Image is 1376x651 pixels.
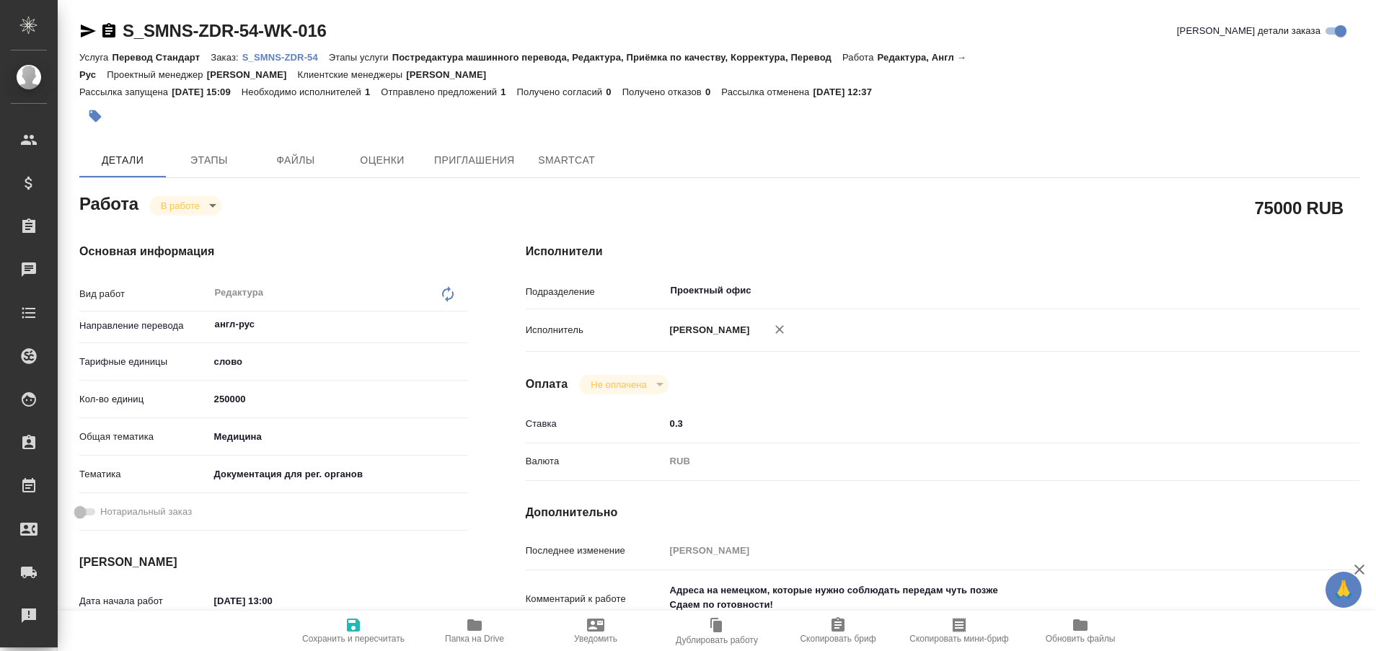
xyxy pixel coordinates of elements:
[298,69,407,80] p: Клиентские менеджеры
[526,323,665,337] p: Исполнитель
[460,323,463,326] button: Open
[526,243,1360,260] h4: Исполнители
[500,87,516,97] p: 1
[777,611,899,651] button: Скопировать бриф
[79,594,209,608] p: Дата начала работ
[79,52,112,63] p: Услуга
[526,592,665,606] p: Комментарий к работе
[574,634,617,644] span: Уведомить
[79,243,468,260] h4: Основная информация
[209,425,468,449] div: Медицина
[526,454,665,469] p: Валюта
[656,611,777,651] button: Дублировать работу
[1283,289,1286,292] button: Open
[172,87,242,97] p: [DATE] 15:09
[149,196,221,216] div: В работе
[242,50,329,63] a: S_SMNS-ZDR-54
[156,200,204,212] button: В работе
[123,21,327,40] a: S_SMNS-ZDR-54-WK-016
[365,87,381,97] p: 1
[107,69,206,80] p: Проектный менеджер
[665,578,1291,617] textarea: Адреса на немецком, которые нужно соблюдать передам чуть позже Сдаем по готовности!
[1177,24,1320,38] span: [PERSON_NAME] детали заказа
[532,151,601,169] span: SmartCat
[665,413,1291,434] input: ✎ Введи что-нибудь
[209,350,468,374] div: слово
[445,634,504,644] span: Папка на Drive
[1020,611,1141,651] button: Обновить файлы
[665,540,1291,561] input: Пустое поле
[211,52,242,63] p: Заказ:
[1046,634,1116,644] span: Обновить файлы
[79,190,138,216] h2: Работа
[676,635,758,645] span: Дублировать работу
[526,376,568,393] h4: Оплата
[586,378,650,391] button: Не оплачена
[242,87,365,97] p: Необходимо исполнителей
[261,151,330,169] span: Файлы
[526,544,665,558] p: Последнее изменение
[302,634,405,644] span: Сохранить и пересчитать
[705,87,721,97] p: 0
[112,52,211,63] p: Перевод Стандарт
[909,634,1008,644] span: Скопировать мини-бриф
[209,389,468,409] input: ✎ Введи что-нибудь
[414,611,535,651] button: Папка на Drive
[79,554,468,571] h4: [PERSON_NAME]
[79,100,111,132] button: Добавить тэг
[526,285,665,299] p: Подразделение
[406,69,497,80] p: [PERSON_NAME]
[100,505,192,519] span: Нотариальный заказ
[381,87,500,97] p: Отправлено предложений
[764,314,795,345] button: Удалить исполнителя
[517,87,607,97] p: Получено согласий
[800,634,876,644] span: Скопировать бриф
[207,69,298,80] p: [PERSON_NAME]
[79,22,97,40] button: Скопировать ссылку для ЯМессенджера
[526,504,1360,521] h4: Дополнительно
[348,151,417,169] span: Оценки
[721,87,813,97] p: Рассылка отменена
[79,87,172,97] p: Рассылка запущена
[79,392,209,407] p: Кол-во единиц
[1326,572,1362,608] button: 🙏
[392,52,842,63] p: Постредактура машинного перевода, Редактура, Приёмка по качеству, Корректура, Перевод
[100,22,118,40] button: Скопировать ссылку
[813,87,883,97] p: [DATE] 12:37
[293,611,414,651] button: Сохранить и пересчитать
[899,611,1020,651] button: Скопировать мини-бриф
[1331,575,1356,605] span: 🙏
[79,467,209,482] p: Тематика
[79,355,209,369] p: Тарифные единицы
[579,375,668,394] div: В работе
[88,151,157,169] span: Детали
[209,462,468,487] div: Документация для рег. органов
[606,87,622,97] p: 0
[329,52,392,63] p: Этапы услуги
[535,611,656,651] button: Уведомить
[434,151,515,169] span: Приглашения
[526,417,665,431] p: Ставка
[209,590,335,611] input: ✎ Введи что-нибудь
[79,430,209,444] p: Общая тематика
[665,323,750,337] p: [PERSON_NAME]
[79,287,209,301] p: Вид работ
[1254,195,1344,220] h2: 75000 RUB
[79,319,209,333] p: Направление перевода
[242,52,329,63] p: S_SMNS-ZDR-54
[842,52,878,63] p: Работа
[665,449,1291,474] div: RUB
[622,87,705,97] p: Получено отказов
[175,151,244,169] span: Этапы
